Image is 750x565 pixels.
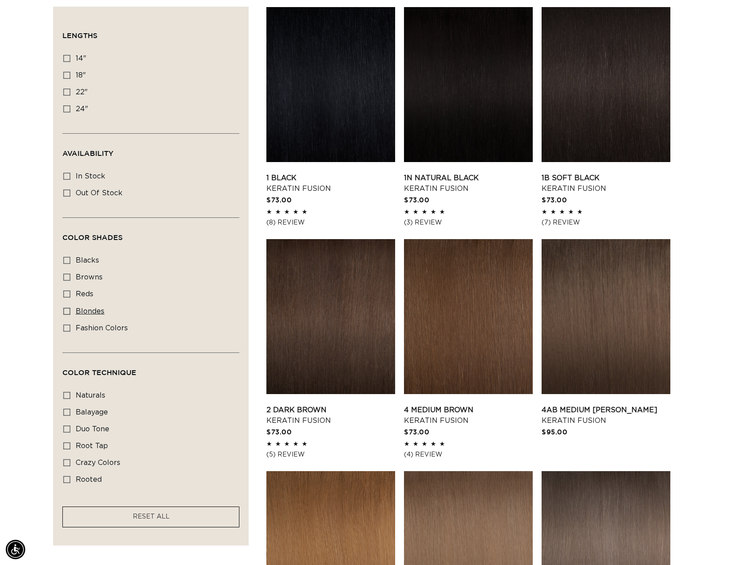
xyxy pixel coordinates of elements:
[76,426,109,433] span: duo tone
[62,16,239,48] summary: Lengths (0 selected)
[62,233,123,241] span: Color Shades
[62,149,113,157] span: Availability
[76,72,86,79] span: 18"
[62,218,239,250] summary: Color Shades (0 selected)
[62,368,136,376] span: Color Technique
[76,89,88,96] span: 22"
[542,405,670,426] a: 4AB Medium [PERSON_NAME] Keratin Fusion
[62,31,97,39] span: Lengths
[76,173,105,180] span: In stock
[76,257,99,264] span: blacks
[76,308,104,315] span: blondes
[76,459,120,466] span: crazy colors
[542,173,670,194] a: 1B Soft Black Keratin Fusion
[266,173,395,194] a: 1 Black Keratin Fusion
[62,353,239,385] summary: Color Technique (0 selected)
[76,442,108,449] span: root tap
[6,540,25,559] div: Accessibility Menu
[76,290,93,298] span: reds
[133,511,169,522] a: RESET ALL
[76,274,103,281] span: browns
[76,325,128,332] span: fashion colors
[404,405,533,426] a: 4 Medium Brown Keratin Fusion
[266,405,395,426] a: 2 Dark Brown Keratin Fusion
[76,409,108,416] span: balayage
[62,134,239,166] summary: Availability (0 selected)
[76,190,123,197] span: Out of stock
[76,392,105,399] span: naturals
[76,105,88,112] span: 24"
[404,173,533,194] a: 1N Natural Black Keratin Fusion
[76,55,86,62] span: 14"
[133,514,169,520] span: RESET ALL
[76,476,102,483] span: rooted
